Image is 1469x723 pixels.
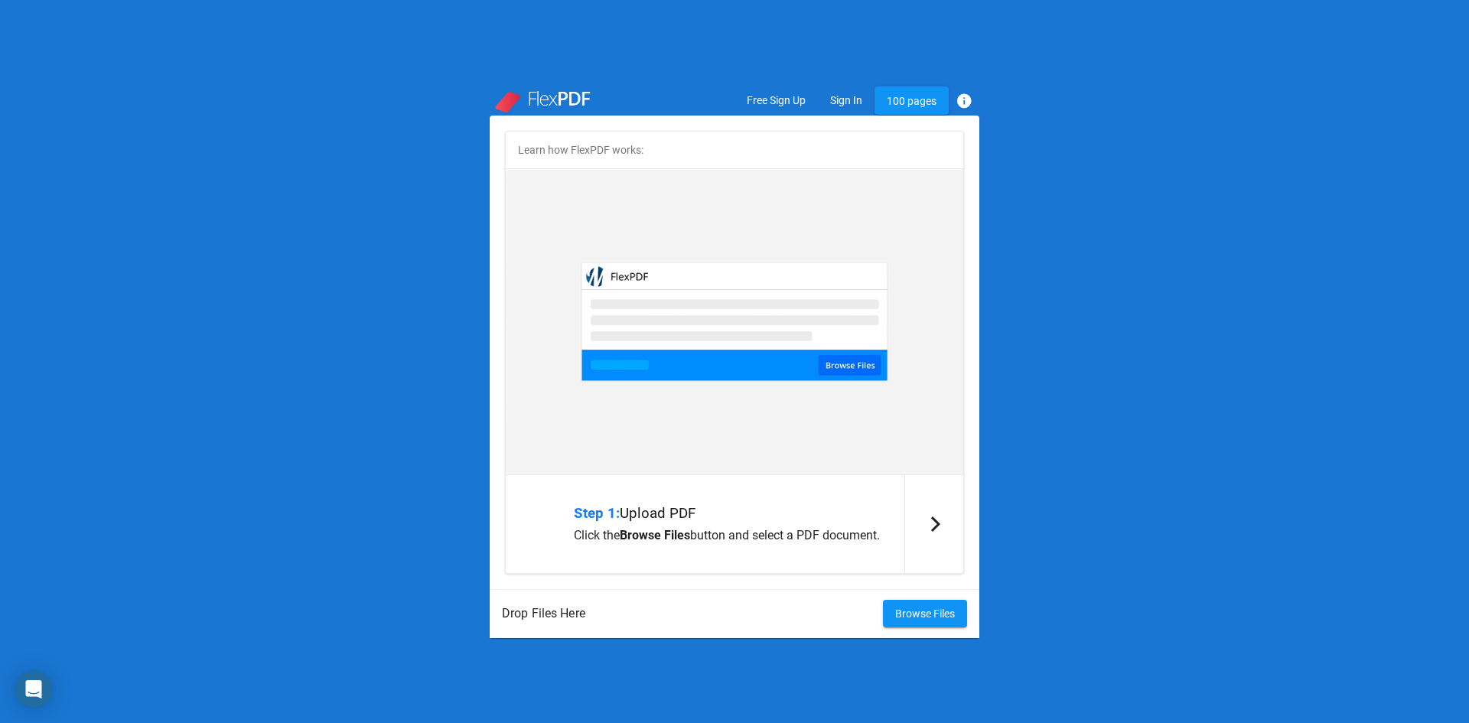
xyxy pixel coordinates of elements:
[887,95,936,107] span: 100 pages
[927,515,945,533] mat-icon: arrow_forward_ios
[574,528,895,542] p: Click the button and select a PDF document.
[574,505,620,522] span: Step 1:
[883,600,967,627] button: Browse Files
[955,92,973,110] mat-icon: info
[895,607,955,620] span: Browse Files
[506,132,963,169] h2: Learn how FlexPDF works:
[818,86,875,114] button: Sign In
[747,94,806,106] span: Free Sign Up
[875,86,949,115] button: 100 pages
[830,94,862,106] span: Sign In
[15,671,52,708] div: Open Intercom Messenger
[620,528,690,542] b: Browse Files
[502,601,883,626] span: Drop Files Here
[734,86,818,114] button: Free Sign Up
[620,505,695,522] span: Upload PDF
